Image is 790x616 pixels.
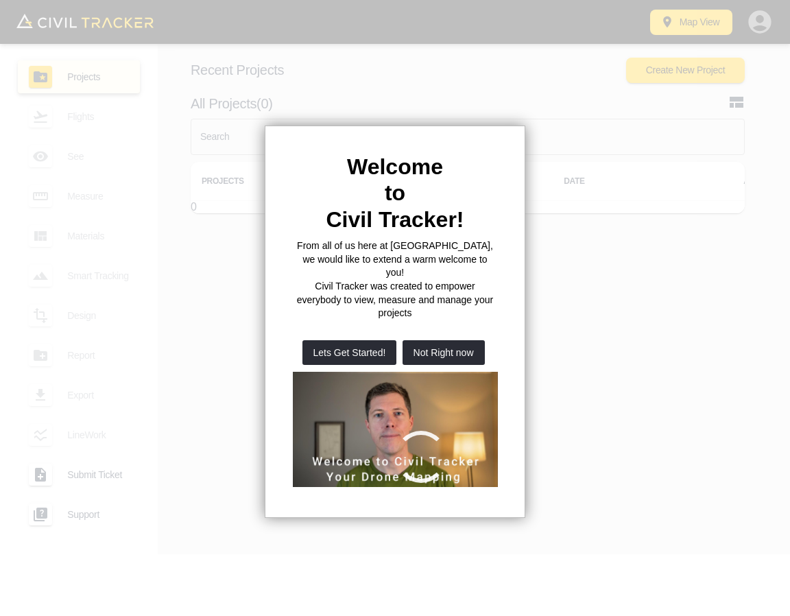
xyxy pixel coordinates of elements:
[403,340,485,365] button: Not Right now
[293,280,497,320] p: Civil Tracker was created to empower everybody to view, measure and manage your projects
[293,239,497,280] p: From all of us here at [GEOGRAPHIC_DATA], we would like to extend a warm welcome to you!
[293,180,497,206] h2: to
[302,340,397,365] button: Lets Get Started!
[293,206,497,233] h2: Civil Tracker!
[293,154,497,180] h2: Welcome
[293,372,498,487] iframe: Welcome to Civil Tracker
